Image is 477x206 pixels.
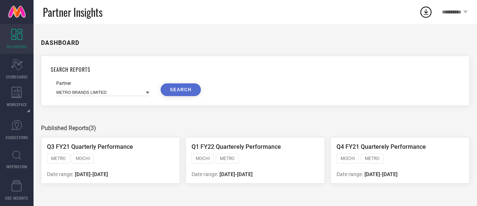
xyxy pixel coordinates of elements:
[341,156,355,161] span: MOCHI
[161,83,201,96] button: SEARCH
[6,135,28,140] span: SUGGESTIONS
[192,171,218,177] span: Date range:
[365,156,379,161] span: METRO
[41,39,79,46] h1: DASHBOARD
[41,124,470,132] div: Published Reports (3)
[419,5,433,19] div: Open download list
[220,156,234,161] span: METRO
[192,143,281,150] span: Q1 FY22 Quarterely Performance
[5,195,28,201] span: CDC INSIGHTS
[43,4,102,20] span: Partner Insights
[47,143,133,150] span: Q3 FY21 Quarterly Performance
[219,171,253,177] span: [DATE] - [DATE]
[75,171,108,177] span: [DATE] - [DATE]
[6,164,27,169] span: INSPIRATION
[337,143,426,150] span: Q4 FY21 Quarterely Performance
[6,74,28,80] span: SCORECARDS
[7,44,27,49] span: DASHBOARD
[47,171,73,177] span: Date range:
[76,156,90,161] span: MOCHI
[51,156,66,161] span: METRO
[51,65,460,73] h1: SEARCH REPORTS
[337,171,363,177] span: Date range:
[196,156,210,161] span: MOCHI
[364,171,398,177] span: [DATE] - [DATE]
[7,102,27,107] span: WORKSPACE
[56,81,149,86] div: Partner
